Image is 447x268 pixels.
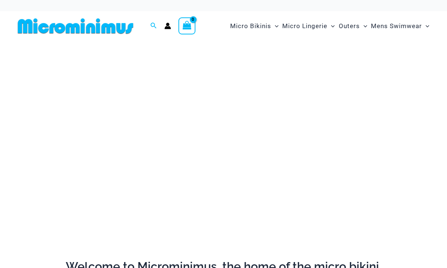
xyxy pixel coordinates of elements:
nav: Site Navigation [227,14,432,38]
img: MM SHOP LOGO FLAT [15,18,136,34]
span: Menu Toggle [327,17,335,36]
span: Menu Toggle [422,17,429,36]
span: Micro Lingerie [282,17,327,36]
a: Search icon link [150,21,157,31]
a: Micro BikinisMenu ToggleMenu Toggle [228,15,280,37]
span: Micro Bikinis [230,17,271,36]
span: Menu Toggle [360,17,367,36]
a: View Shopping Cart, empty [178,17,195,34]
span: Outers [339,17,360,36]
a: Micro LingerieMenu ToggleMenu Toggle [280,15,337,37]
a: Mens SwimwearMenu ToggleMenu Toggle [369,15,431,37]
a: OutersMenu ToggleMenu Toggle [337,15,369,37]
span: Menu Toggle [271,17,279,36]
a: Account icon link [164,23,171,29]
span: Mens Swimwear [371,17,422,36]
